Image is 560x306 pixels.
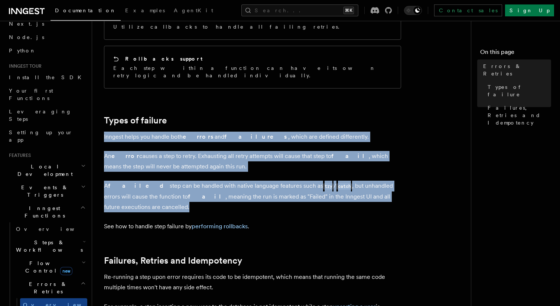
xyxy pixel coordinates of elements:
button: Toggle dark mode [404,6,422,15]
strong: fail [331,152,369,160]
a: Documentation [51,2,121,21]
a: Types of failure [485,80,551,101]
a: Failure handlersUtilize callbacks to handle all failing retries. [104,4,401,40]
span: Inngest Functions [6,204,80,219]
span: Install the SDK [9,74,86,80]
a: performing rollbacks [192,223,248,230]
a: Sign Up [505,4,554,16]
span: Next.js [9,21,44,27]
a: Your first Functions [6,84,87,105]
span: Types of failure [488,83,551,98]
a: Install the SDK [6,71,87,84]
span: Features [6,152,31,158]
button: Search...⌘K [241,4,358,16]
kbd: ⌘K [344,7,354,14]
span: Errors & Retries [483,62,551,77]
strong: fail [188,193,225,200]
code: catch [336,183,352,190]
span: Leveraging Steps [9,109,72,122]
span: Setting up your app [9,129,73,143]
span: Flow Control [13,260,82,274]
p: Each step within a function can have its own retry logic and be handled individually. [113,64,392,79]
a: AgentKit [169,2,218,20]
p: An causes a step to retry. Exhausting all retry attempts will cause that step to , which means th... [104,151,401,172]
span: Errors & Retries [13,280,81,295]
p: A step can be handled with native language features such as / , but unhandled errors will cause t... [104,181,401,212]
span: AgentKit [174,7,213,13]
span: Events & Triggers [6,184,81,199]
button: Errors & Retries [13,277,87,298]
p: Utilize callbacks to handle all failing retries. [113,23,344,30]
span: Your first Functions [9,88,53,101]
span: Inngest tour [6,63,42,69]
span: Node.js [9,34,44,40]
a: Types of failure [104,115,167,126]
a: Next.js [6,17,87,30]
span: Examples [125,7,165,13]
strong: failed [108,182,170,189]
span: Overview [16,226,92,232]
button: Flow Controlnew [13,257,87,277]
strong: failures [224,133,288,140]
h2: Rollbacks support [125,55,202,62]
a: Setting up your app [6,126,87,146]
p: Re-running a step upon error requires its code to be idempotent, which means that running the sam... [104,272,401,293]
button: Events & Triggers [6,181,87,202]
strong: errors [183,133,215,140]
button: Local Development [6,160,87,181]
a: Overview [13,222,87,236]
strong: error [111,152,139,160]
a: Python [6,44,87,57]
span: Failures, Retries and Idempotency [488,104,551,126]
code: try [323,183,333,190]
a: Failures, Retries and Idempotency [485,101,551,129]
span: Local Development [6,163,81,178]
a: Rollbacks supportEach step within a function can have its own retry logic and be handled individu... [104,46,401,88]
span: Python [9,48,36,54]
a: Contact sales [434,4,502,16]
span: Steps & Workflows [13,239,83,254]
p: See how to handle step failure by . [104,221,401,232]
span: Documentation [55,7,116,13]
a: Errors & Retries [480,59,551,80]
span: new [60,267,72,275]
button: Inngest Functions [6,202,87,222]
a: Leveraging Steps [6,105,87,126]
a: Examples [121,2,169,20]
a: Failures, Retries and Idempotency [104,255,242,266]
button: Steps & Workflows [13,236,87,257]
h4: On this page [480,48,551,59]
p: Inngest helps you handle both and , which are defined differently. [104,132,401,142]
a: Node.js [6,30,87,44]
